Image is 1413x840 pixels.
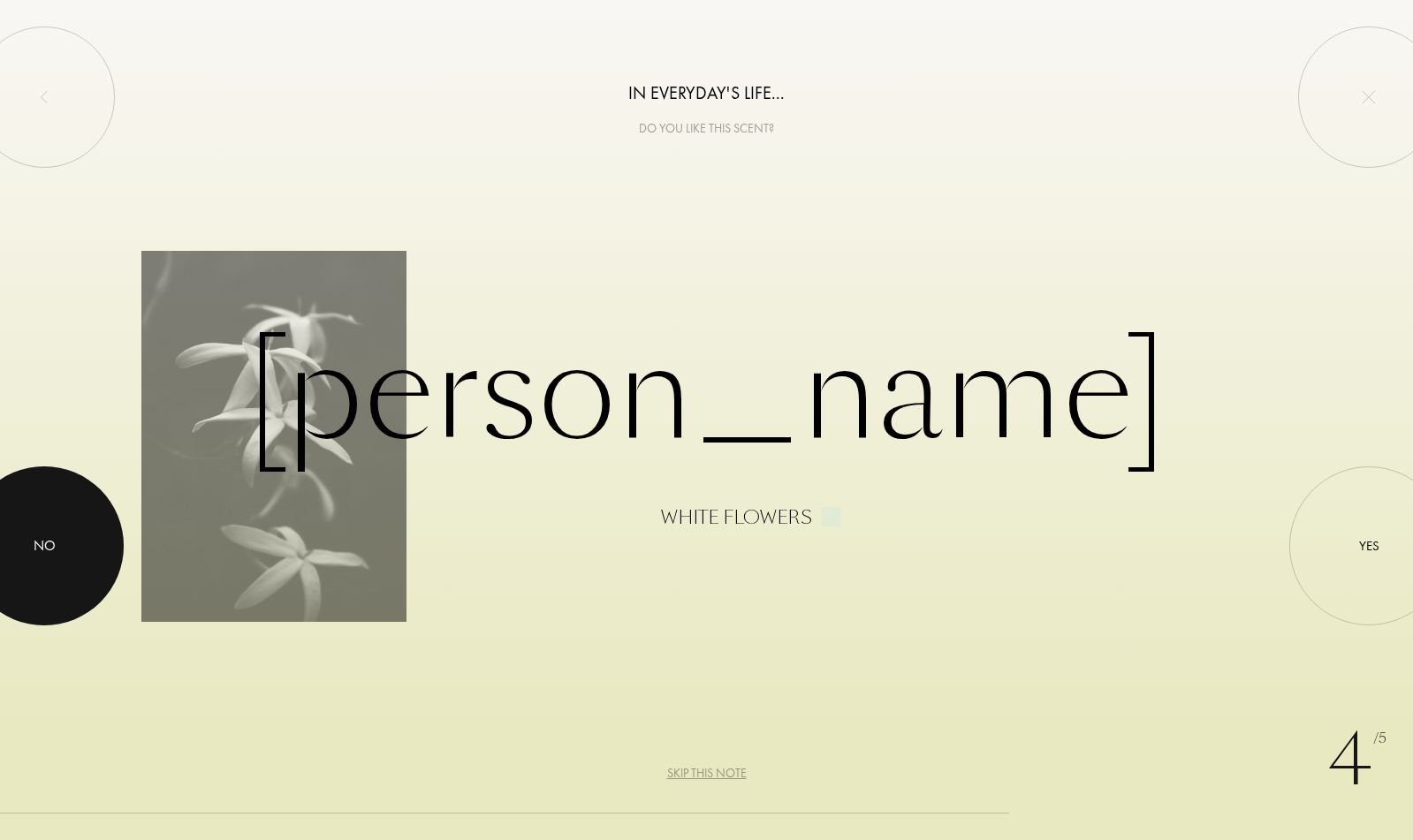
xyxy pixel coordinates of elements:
img: quit_onboard.svg [1362,90,1376,104]
div: White flowers [661,507,812,528]
div: No [34,535,56,556]
div: Yes [1359,536,1379,556]
img: left_onboard.svg [37,90,51,104]
div: [PERSON_NAME] [141,313,1272,528]
div: 4 [1327,708,1386,814]
span: /5 [1373,729,1386,749]
div: Skip this note [667,764,747,783]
